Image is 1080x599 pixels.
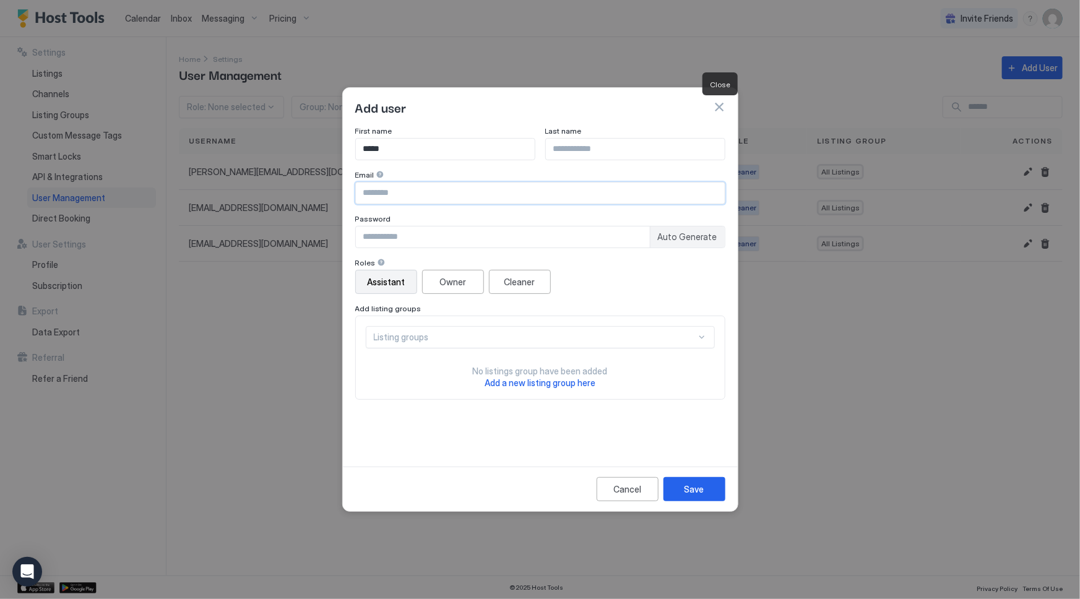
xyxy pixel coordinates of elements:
input: Input Field [356,226,650,248]
span: Add a new listing group here [485,377,595,388]
span: Password [355,214,391,223]
span: Email [355,170,374,179]
span: Last name [545,126,582,136]
span: No listings group have been added [473,366,608,377]
span: Add user [355,98,407,116]
button: Owner [422,270,484,294]
button: Cleaner [489,270,551,294]
button: Save [663,477,725,501]
div: Save [685,483,704,496]
button: Cancel [597,477,659,501]
span: Close [710,80,730,89]
div: Cancel [613,483,641,496]
span: Auto Generate [658,231,717,243]
div: Listing groups [374,332,696,343]
button: Assistant [355,270,417,294]
span: First name [355,126,392,136]
a: Add a new listing group here [485,376,595,389]
span: Roles [355,258,376,267]
div: Cleaner [504,275,535,288]
div: Open Intercom Messenger [12,557,42,587]
span: Add listing groups [355,304,421,313]
input: Input Field [546,139,725,160]
input: Input Field [356,183,725,204]
input: Input Field [356,139,535,160]
div: Owner [439,275,466,288]
div: Assistant [367,275,405,288]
